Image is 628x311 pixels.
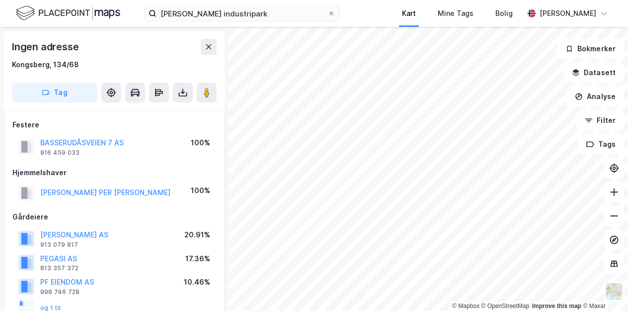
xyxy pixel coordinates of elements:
div: Bolig [495,7,513,19]
div: 100% [191,137,210,149]
iframe: Chat Widget [578,263,628,311]
button: Analyse [566,87,624,106]
div: Mine Tags [438,7,473,19]
button: Tag [12,83,97,103]
div: Festere [12,119,216,131]
div: 998 746 728 [40,288,79,296]
div: Kongsberg, 134/68 [12,59,79,71]
div: 813 357 372 [40,264,78,272]
a: Improve this map [532,303,581,310]
button: Tags [578,134,624,154]
input: Søk på adresse, matrikkel, gårdeiere, leietakere eller personer [157,6,327,21]
div: [PERSON_NAME] [540,7,596,19]
div: 10.46% [184,276,210,288]
div: Ingen adresse [12,39,80,55]
div: 20.91% [184,229,210,241]
img: logo.f888ab2527a4732fd821a326f86c7f29.svg [16,4,120,22]
a: OpenStreetMap [481,303,530,310]
div: Gårdeiere [12,211,216,223]
div: 17.36% [185,253,210,265]
div: Hjemmelshaver [12,167,216,179]
button: Bokmerker [557,39,624,59]
a: Mapbox [452,303,479,310]
div: 913 079 817 [40,241,78,249]
div: Kontrollprogram for chat [578,263,628,311]
div: Kart [402,7,416,19]
button: Filter [576,110,624,130]
div: 100% [191,185,210,197]
button: Datasett [563,63,624,83]
div: 916 459 033 [40,149,79,157]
